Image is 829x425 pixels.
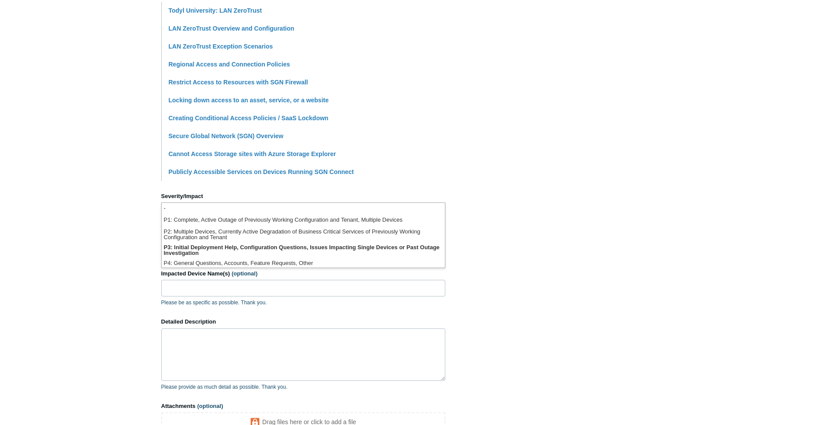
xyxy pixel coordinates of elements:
[161,192,445,201] label: Severity/Impact
[161,402,445,411] label: Attachments
[169,25,295,32] a: LAN ZeroTrust Overview and Configuration
[162,203,445,215] li: -
[169,79,308,86] a: Restrict Access to Resources with SGN Firewall
[162,258,445,270] li: P4: General Questions, Accounts, Feature Requests, Other
[169,61,290,68] a: Regional Access and Connection Policies
[162,215,445,226] li: P1: Complete, Active Outage of Previously Working Configuration and Tenant, Multiple Devices
[161,317,445,326] label: Detailed Description
[169,7,262,14] a: Todyl University: LAN ZeroTrust
[162,242,445,258] li: P3: Initial Deployment Help, Configuration Questions, Issues Impacting Single Devices or Past Out...
[169,150,336,157] a: Cannot Access Storage sites with Azure Storage Explorer
[161,299,445,307] p: Please be as specific as possible. Thank you.
[161,269,445,278] label: Impacted Device Name(s)
[169,97,329,104] a: Locking down access to an asset, service, or a website
[232,270,257,277] span: (optional)
[162,226,445,242] li: P2: Multiple Devices, Currently Active Degradation of Business Critical Services of Previously Wo...
[161,383,445,391] p: Please provide as much detail as possible. Thank you.
[169,43,273,50] a: LAN ZeroTrust Exception Scenarios
[169,115,329,122] a: Creating Conditional Access Policies / SaaS Lockdown
[197,403,223,409] span: (optional)
[169,168,354,175] a: Publicly Accessible Services on Devices Running SGN Connect
[169,132,284,139] a: Secure Global Network (SGN) Overview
